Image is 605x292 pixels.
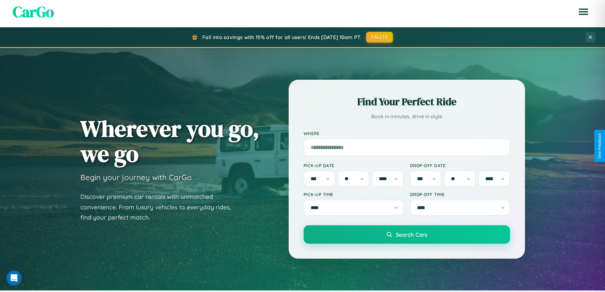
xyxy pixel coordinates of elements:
[304,131,510,136] label: Where
[410,163,510,168] label: Drop-off Date
[202,34,361,40] span: Fall into savings with 15% off for all users! Ends [DATE] 10am PT.
[304,95,510,109] h2: Find Your Perfect Ride
[304,192,404,197] label: Pick-up Time
[597,133,602,159] div: Give Feedback
[80,192,239,223] p: Discover premium car rentals with unmatched convenience. From luxury vehicles to everyday rides, ...
[366,32,393,43] button: FALL15
[6,270,22,286] iframe: Intercom live chat
[396,231,427,238] span: Search Cars
[80,116,259,166] h1: Wherever you go, we go
[80,173,192,182] h3: Begin your journey with CarGo
[13,1,54,22] span: CarGo
[575,3,592,21] button: Open menu
[304,112,510,121] p: Book in minutes, drive in style
[410,192,510,197] label: Drop-off Time
[304,225,510,244] button: Search Cars
[304,163,404,168] label: Pick-up Date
